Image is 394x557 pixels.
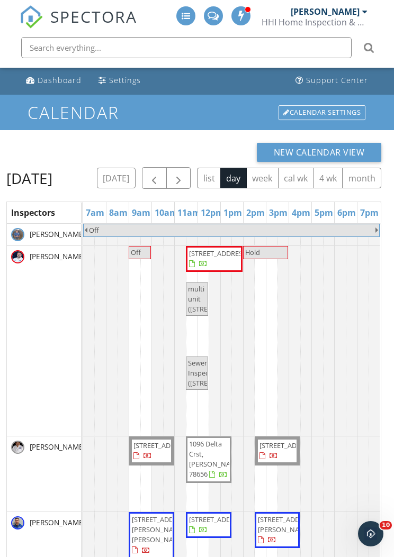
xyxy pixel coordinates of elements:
[358,521,383,546] iframe: Intercom live chat
[291,6,360,17] div: [PERSON_NAME]
[380,521,392,529] span: 10
[97,168,136,188] button: [DATE]
[106,204,130,221] a: 8am
[11,228,24,241] img: jj.jpg
[132,515,191,544] span: [STREET_ADDRESS][PERSON_NAME][PERSON_NAME]
[259,441,319,450] span: [STREET_ADDRESS]
[166,167,191,189] button: Next day
[20,5,43,29] img: The Best Home Inspection Software - Spectora
[188,284,252,314] span: multi unit ([STREET_ADDRESS])
[6,168,52,189] h2: [DATE]
[278,168,314,188] button: cal wk
[189,249,248,258] span: [STREET_ADDRESS]
[244,204,267,221] a: 2pm
[38,75,82,85] div: Dashboard
[20,14,137,36] a: SPECTORA
[129,204,153,221] a: 9am
[279,105,365,120] div: Calendar Settings
[11,516,24,529] img: resized_103945_1607186620487.jpeg
[357,204,381,221] a: 7pm
[257,143,382,162] button: New Calendar View
[50,5,137,28] span: SPECTORA
[131,248,141,257] span: Off
[335,204,359,221] a: 6pm
[342,168,381,188] button: month
[94,71,145,90] a: Settings
[188,358,252,388] span: Sewer Inspection ([STREET_ADDRESS])
[133,441,193,450] span: [STREET_ADDRESS]
[197,168,221,188] button: list
[266,204,290,221] a: 3pm
[142,167,167,189] button: Previous day
[189,439,243,479] span: 1096 Delta Crst, [PERSON_NAME] 78656
[21,37,352,58] input: Search everything...
[246,168,279,188] button: week
[277,104,366,121] a: Calendar Settings
[220,168,247,188] button: day
[28,251,87,262] span: [PERSON_NAME]
[28,229,87,240] span: [PERSON_NAME]
[83,204,107,221] a: 7am
[152,204,181,221] a: 10am
[28,517,87,528] span: [PERSON_NAME]
[262,17,368,28] div: HHI Home Inspection & Pest Control
[313,168,343,188] button: 4 wk
[289,204,313,221] a: 4pm
[28,103,367,122] h1: Calendar
[245,248,260,257] span: Hold
[175,204,203,221] a: 11am
[11,207,55,218] span: Inspectors
[258,515,317,534] span: [STREET_ADDRESS][PERSON_NAME]
[291,71,372,90] a: Support Center
[198,204,227,221] a: 12pm
[189,515,248,524] span: [STREET_ADDRESS]
[89,225,99,235] span: Off
[109,75,141,85] div: Settings
[306,75,368,85] div: Support Center
[28,442,87,452] span: [PERSON_NAME]
[22,71,86,90] a: Dashboard
[11,250,24,263] img: 8334a47d40204d029b6682c9b1fdee83.jpeg
[221,204,245,221] a: 1pm
[11,441,24,454] img: img_0667.jpeg
[312,204,336,221] a: 5pm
